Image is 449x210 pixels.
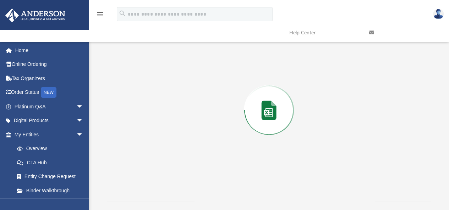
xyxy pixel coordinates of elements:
a: menu [96,13,104,18]
i: menu [96,10,104,18]
span: arrow_drop_down [76,100,91,114]
a: Order StatusNEW [5,85,94,100]
a: Tax Organizers [5,71,94,85]
a: Online Ordering [5,57,94,72]
a: Entity Change Request [10,170,94,184]
a: Digital Productsarrow_drop_down [5,114,94,128]
a: Binder Walkthrough [10,183,94,198]
a: My Entitiesarrow_drop_down [5,127,94,142]
a: CTA Hub [10,155,94,170]
a: Platinum Q&Aarrow_drop_down [5,100,94,114]
img: Anderson Advisors Platinum Portal [3,8,67,22]
img: User Pic [433,9,444,19]
div: Preview [107,0,431,202]
span: arrow_drop_down [76,114,91,128]
a: Home [5,43,94,57]
a: Help Center [284,19,364,47]
div: NEW [41,87,56,98]
a: Overview [10,142,94,156]
span: arrow_drop_down [76,127,91,142]
i: search [119,10,126,17]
